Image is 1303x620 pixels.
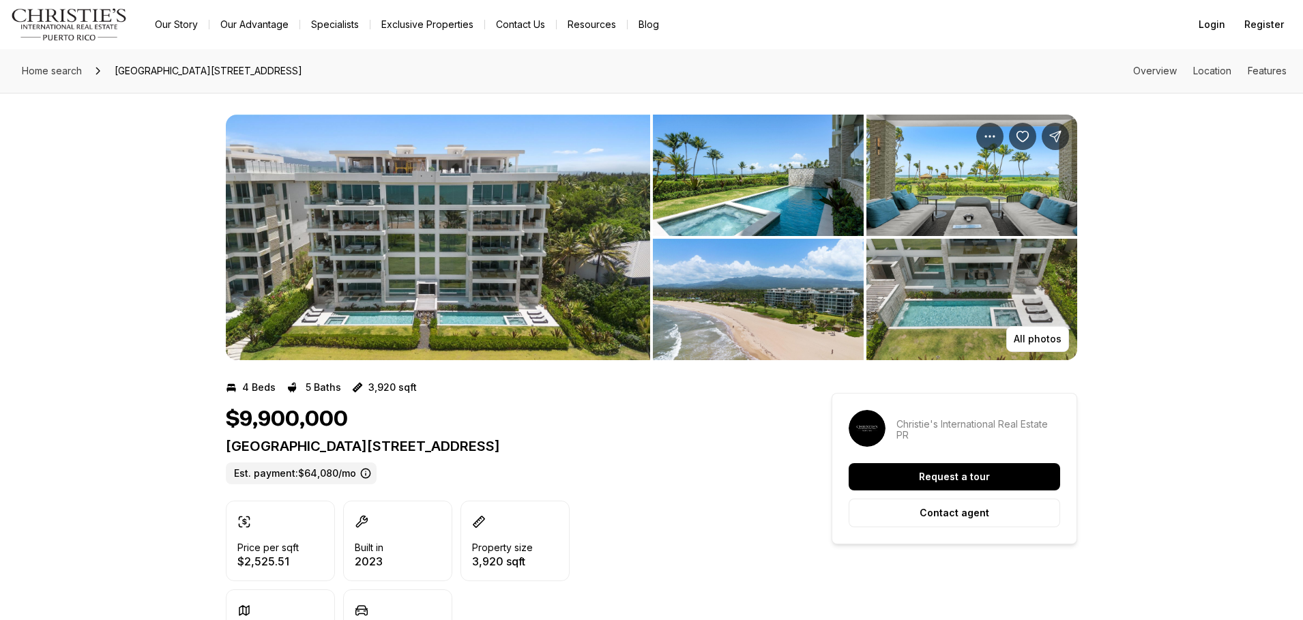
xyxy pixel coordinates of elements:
[109,60,308,82] span: [GEOGRAPHIC_DATA][STREET_ADDRESS]
[226,115,1077,360] div: Listing Photos
[226,438,782,454] p: [GEOGRAPHIC_DATA][STREET_ADDRESS]
[368,382,417,393] p: 3,920 sqft
[1193,65,1231,76] a: Skip to: Location
[226,462,377,484] label: Est. payment: $64,080/mo
[1244,19,1284,30] span: Register
[866,239,1077,360] button: View image gallery
[472,556,533,567] p: 3,920 sqft
[472,542,533,553] p: Property size
[653,115,1077,360] li: 2 of 14
[1042,123,1069,150] button: Share Property: Bahia Beach Resort OCEAN DRIVE #3102
[226,115,650,360] button: View image gallery
[287,377,341,398] button: 5 Baths
[242,382,276,393] p: 4 Beds
[237,556,299,567] p: $2,525.51
[11,8,128,41] img: logo
[896,419,1060,441] p: Christie's International Real Estate PR
[209,15,299,34] a: Our Advantage
[16,60,87,82] a: Home search
[1199,19,1225,30] span: Login
[226,407,348,432] h1: $9,900,000
[1236,11,1292,38] button: Register
[355,542,383,553] p: Built in
[849,463,1060,490] button: Request a tour
[653,239,864,360] button: View image gallery
[1190,11,1233,38] button: Login
[22,65,82,76] span: Home search
[920,507,989,518] p: Contact agent
[144,15,209,34] a: Our Story
[628,15,670,34] a: Blog
[1006,326,1069,352] button: All photos
[557,15,627,34] a: Resources
[226,115,650,360] li: 1 of 14
[300,15,370,34] a: Specialists
[653,115,864,236] button: View image gallery
[485,15,556,34] button: Contact Us
[1009,123,1036,150] button: Save Property: Bahia Beach Resort OCEAN DRIVE #3102
[306,382,341,393] p: 5 Baths
[1014,334,1062,344] p: All photos
[919,471,990,482] p: Request a tour
[976,123,1004,150] button: Property options
[1133,65,1177,76] a: Skip to: Overview
[1248,65,1287,76] a: Skip to: Features
[237,542,299,553] p: Price per sqft
[1133,65,1287,76] nav: Page section menu
[866,115,1077,236] button: View image gallery
[355,556,383,567] p: 2023
[849,499,1060,527] button: Contact agent
[370,15,484,34] a: Exclusive Properties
